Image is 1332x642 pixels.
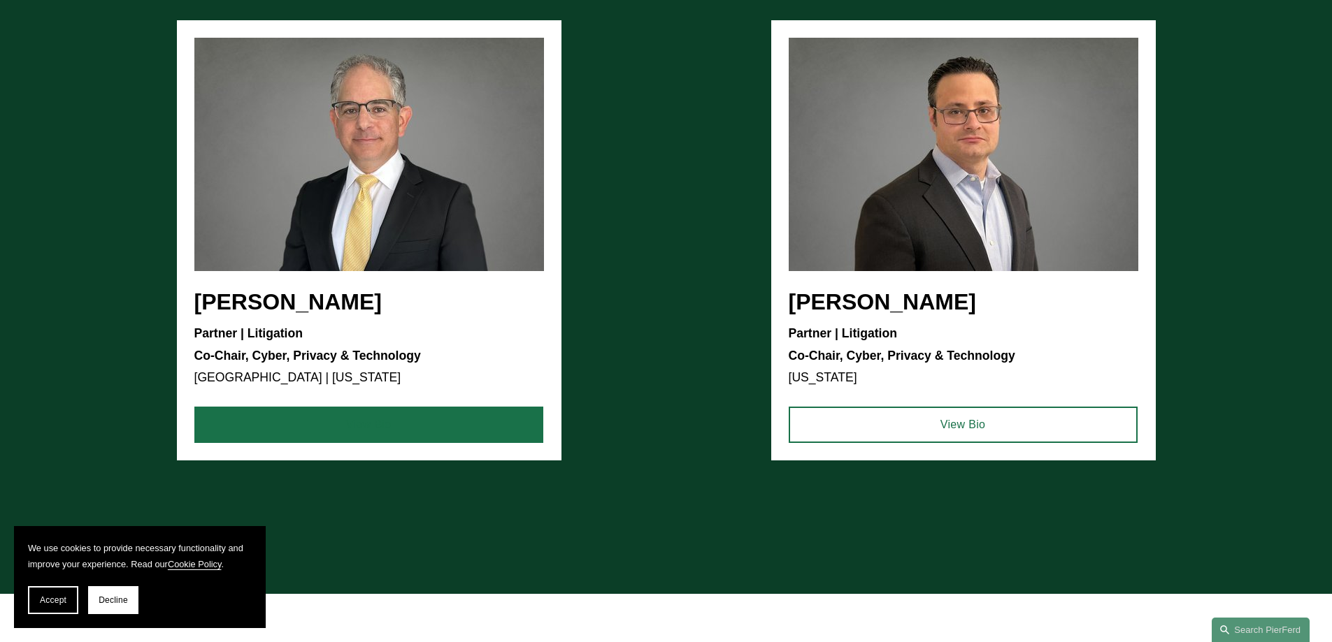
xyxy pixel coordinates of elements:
span: Accept [40,595,66,605]
button: Decline [88,586,138,614]
button: Accept [28,586,78,614]
a: Cookie Policy [168,559,222,569]
span: Decline [99,595,128,605]
section: Cookie banner [14,526,266,628]
a: View Bio [194,407,543,443]
a: Search this site [1212,618,1310,642]
p: We use cookies to provide necessary functionality and improve your experience. Read our . [28,540,252,572]
a: View Bio [789,407,1138,443]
